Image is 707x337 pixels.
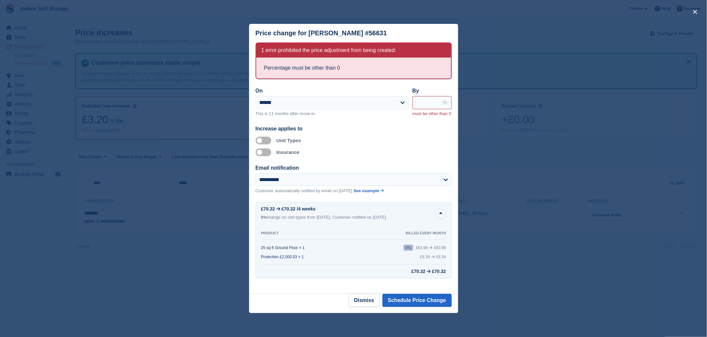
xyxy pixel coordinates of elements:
div: Price change for [PERSON_NAME] #56631 [256,29,387,37]
label: Unit Types [277,138,301,143]
label: On [256,88,263,93]
a: See example [354,188,384,194]
button: Dismiss [348,294,379,307]
div: £6.34 [420,255,430,259]
div: Protection £2,000.03 × 1 [261,255,304,259]
div: 25 sq ft Ground Floor × 1 [261,245,305,250]
span: £63.98 [434,245,446,250]
span: See example [354,188,379,193]
div: 0% [404,245,413,251]
div: PRODUCT [261,231,279,235]
div: £70.32 [261,206,275,211]
p: This is 11 months after move-in. [256,110,409,117]
span: £70.32 [432,269,446,274]
label: By [412,88,419,93]
span: £6.34 [436,255,446,259]
li: Percentage must be other than 0 [264,64,443,72]
span: change on unit types from [DATE]. [261,215,331,220]
div: 0% [261,214,267,221]
h2: 1 error prohibited the price adjustment from being created: [261,47,396,54]
button: close [690,7,700,17]
div: £63.98 [416,245,428,250]
div: Increase applies to [256,125,452,133]
div: BILLED EVERY MONTH [406,231,446,235]
span: /4 weeks [297,206,316,211]
label: Apply to insurance [256,152,274,153]
label: Apply to unit types [256,140,274,141]
label: Insurance [277,149,300,155]
button: Schedule Price Change [382,294,452,307]
p: Customer automatically notified by email on [DATE] [256,188,352,194]
p: must be other than 0 [412,110,452,117]
div: £70.32 [412,269,426,274]
span: £70.32 [281,206,295,211]
label: Email notification [256,165,299,171]
span: Customer notified on [DATE] [332,215,386,220]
